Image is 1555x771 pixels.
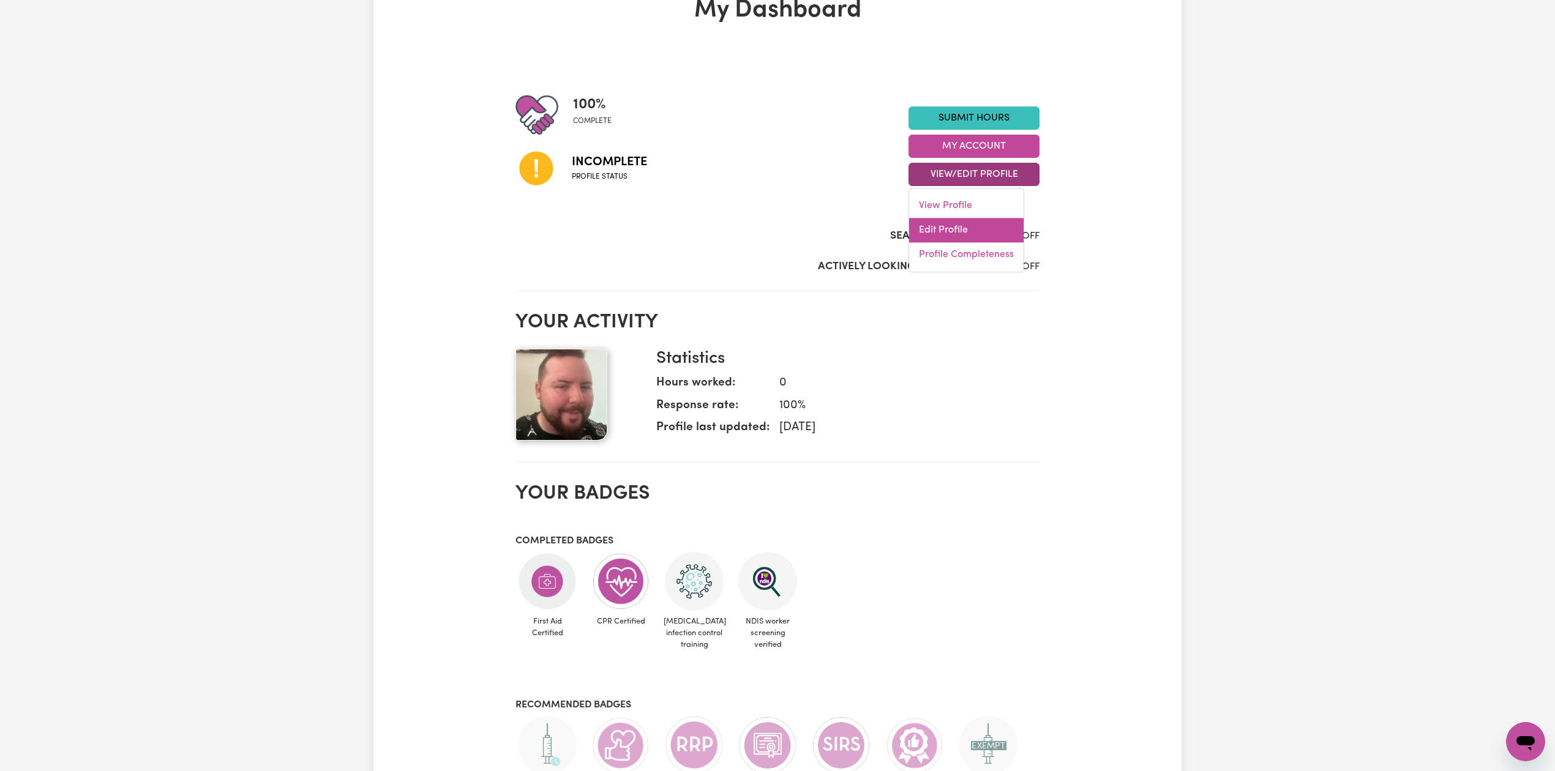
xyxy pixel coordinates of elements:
dd: 0 [770,374,1030,392]
label: Actively Looking for Clients [818,259,983,275]
span: complete [573,116,612,127]
dt: Hours worked: [656,374,770,397]
h2: Your activity [515,311,1040,334]
div: Profile completeness: 100% [573,94,621,136]
h3: Statistics [656,349,1030,370]
img: CS Academy: COVID-19 Infection Control Training course completed [665,552,724,611]
span: NDIS worker screening verified [736,611,800,656]
dd: 100 % [770,397,1030,415]
label: Search Visibility [890,228,983,244]
a: Edit Profile [909,218,1024,242]
span: Incomplete [572,153,647,171]
img: NDIS Worker Screening Verified [738,552,797,611]
span: Profile status [572,171,647,182]
span: 100 % [573,94,612,116]
dt: Response rate: [656,397,770,420]
span: First Aid Certified [515,611,579,644]
a: Profile Completeness [909,242,1024,267]
img: Care and support worker has completed First Aid Certification [518,552,577,611]
img: Your profile picture [515,349,607,441]
h3: Recommended badges [515,699,1040,711]
span: OFF [1022,262,1040,272]
button: My Account [909,135,1040,158]
iframe: Button to launch messaging window [1506,722,1545,761]
img: Care and support worker has completed CPR Certification [591,552,650,611]
dd: [DATE] [770,419,1030,437]
div: View/Edit Profile [909,188,1024,272]
dt: Profile last updated: [656,419,770,442]
a: View Profile [909,193,1024,218]
span: CPR Certified [589,611,653,632]
span: [MEDICAL_DATA] infection control training [662,611,726,656]
a: Submit Hours [909,106,1040,130]
h3: Completed badges [515,535,1040,547]
span: OFF [1022,231,1040,241]
h2: Your badges [515,482,1040,505]
button: View/Edit Profile [909,163,1040,186]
